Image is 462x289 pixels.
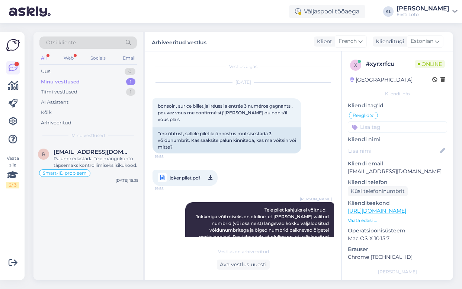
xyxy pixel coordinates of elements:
[170,173,200,182] span: joker pilet.pdf
[41,88,77,96] div: Tiimi vestlused
[348,121,447,133] input: Lisa tag
[46,39,76,47] span: Otsi kliente
[152,36,206,47] label: Arhiveeritud vestlus
[348,217,447,224] p: Vaata edasi ...
[6,155,19,188] div: Vaata siia
[348,90,447,97] div: Kliendi info
[348,136,447,143] p: Kliendi nimi
[153,127,301,153] div: Tere õhtust, sellele piletile õnnestus mul sisestada 3 võidunumbrit. Kas saaksite palun kinnitada...
[348,160,447,168] p: Kliendi email
[383,6,394,17] div: KL
[43,171,87,175] span: Smart-ID probleem
[354,62,357,68] span: x
[153,79,334,86] div: [DATE]
[411,37,433,45] span: Estonian
[126,78,135,86] div: 1
[289,5,365,18] div: Väljaspool tööaega
[348,245,447,253] p: Brauser
[397,6,449,12] div: [PERSON_NAME]
[348,147,439,155] input: Lisa nimi
[71,132,105,139] span: Minu vestlused
[54,155,138,169] div: Palume edastada Teie mängukonto täpsemaks kontrollimiseks isikukood.
[42,151,45,157] span: r
[41,109,52,116] div: Kõik
[39,53,48,63] div: All
[353,113,369,118] span: Reeglid
[217,260,270,270] div: Ava vestlus uuesti
[373,38,404,45] div: Klienditugi
[348,253,447,261] p: Chrome [TECHNICAL_ID]
[339,37,357,45] span: French
[116,178,138,183] div: [DATE] 18:35
[348,280,447,288] p: Märkmed
[348,102,447,109] p: Kliendi tag'id
[54,149,131,155] span: r2stik@gmail.com
[218,248,269,255] span: Vestlus on arhiveeritud
[121,53,137,63] div: Email
[348,186,408,196] div: Küsi telefoninumbrit
[125,68,135,75] div: 0
[348,199,447,207] p: Klienditeekond
[348,207,406,214] a: [URL][DOMAIN_NAME]
[153,170,218,186] a: joker pilet.pdf19:55
[41,78,80,86] div: Minu vestlused
[6,182,19,188] div: 2 / 3
[62,53,75,63] div: Web
[126,88,135,96] div: 1
[41,119,71,127] div: Arhiveeritud
[153,63,334,70] div: Vestlus algas
[348,227,447,235] p: Operatsioonisüsteem
[41,68,50,75] div: Uus
[348,178,447,186] p: Kliendi telefon
[366,60,415,69] div: # xyrxrfcu
[158,103,294,122] span: bonsoir , sur ce billet jai réussi a entrée 3 numéros gagnants . pouvez vous me confirmé si j'[PE...
[155,184,183,193] span: 19:55
[300,196,332,202] span: [PERSON_NAME]
[350,76,413,84] div: [GEOGRAPHIC_DATA]
[89,53,107,63] div: Socials
[415,60,445,68] span: Online
[397,12,449,18] div: Eesti Loto
[348,269,447,275] div: [PERSON_NAME]
[6,38,20,52] img: Askly Logo
[348,168,447,175] p: [EMAIL_ADDRESS][DOMAIN_NAME]
[155,154,183,159] span: 19:55
[41,99,68,106] div: AI Assistent
[397,6,458,18] a: [PERSON_NAME]Eesti Loto
[314,38,332,45] div: Klient
[348,235,447,242] p: Mac OS X 10.15.7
